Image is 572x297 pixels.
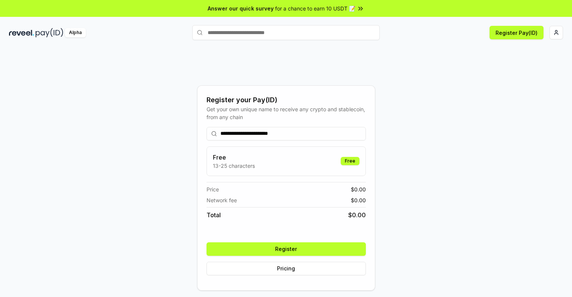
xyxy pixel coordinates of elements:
[213,153,255,162] h3: Free
[207,185,219,193] span: Price
[213,162,255,170] p: 13-25 characters
[207,105,366,121] div: Get your own unique name to receive any crypto and stablecoin, from any chain
[208,4,274,12] span: Answer our quick survey
[207,262,366,275] button: Pricing
[341,157,359,165] div: Free
[351,185,366,193] span: $ 0.00
[9,28,34,37] img: reveel_dark
[490,26,544,39] button: Register Pay(ID)
[65,28,86,37] div: Alpha
[348,210,366,219] span: $ 0.00
[275,4,355,12] span: for a chance to earn 10 USDT 📝
[351,196,366,204] span: $ 0.00
[207,242,366,256] button: Register
[207,196,237,204] span: Network fee
[207,95,366,105] div: Register your Pay(ID)
[207,210,221,219] span: Total
[36,28,63,37] img: pay_id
